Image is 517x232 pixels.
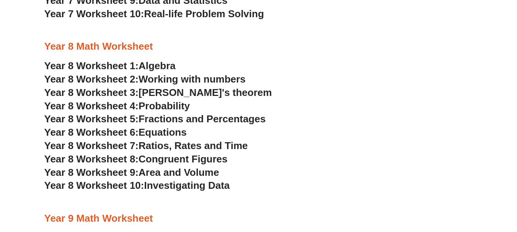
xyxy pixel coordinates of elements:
[139,167,219,178] span: Area and Volume
[44,180,230,191] a: Year 8 Worksheet 10:Investigating Data
[44,167,139,178] span: Year 8 Worksheet 9:
[139,73,246,85] span: Working with numbers
[390,146,517,232] iframe: Chat Widget
[44,127,187,138] a: Year 8 Worksheet 6:Equations
[44,113,266,125] a: Year 8 Worksheet 5:Fractions and Percentages
[139,113,266,125] span: Fractions and Percentages
[44,40,473,53] h3: Year 8 Math Worksheet
[139,140,248,151] span: Ratios, Rates and Time
[139,100,190,112] span: Probability
[44,113,139,125] span: Year 8 Worksheet 5:
[139,87,272,98] span: [PERSON_NAME]'s theorem
[44,167,219,178] a: Year 8 Worksheet 9:Area and Volume
[44,73,139,85] span: Year 8 Worksheet 2:
[44,60,139,71] span: Year 8 Worksheet 1:
[44,87,272,98] a: Year 8 Worksheet 3:[PERSON_NAME]'s theorem
[44,140,248,151] a: Year 8 Worksheet 7:Ratios, Rates and Time
[44,153,228,165] a: Year 8 Worksheet 8:Congruent Figures
[44,8,144,19] span: Year 7 Worksheet 10:
[144,180,230,191] span: Investigating Data
[139,60,176,71] span: Algebra
[144,8,264,19] span: Real-life Problem Solving
[139,127,187,138] span: Equations
[44,180,144,191] span: Year 8 Worksheet 10:
[44,87,139,98] span: Year 8 Worksheet 3:
[44,100,139,112] span: Year 8 Worksheet 4:
[44,8,264,19] a: Year 7 Worksheet 10:Real-life Problem Solving
[44,140,139,151] span: Year 8 Worksheet 7:
[44,127,139,138] span: Year 8 Worksheet 6:
[44,60,176,71] a: Year 8 Worksheet 1:Algebra
[44,212,473,225] h3: Year 9 Math Worksheet
[44,100,190,112] a: Year 8 Worksheet 4:Probability
[139,153,227,165] span: Congruent Figures
[44,73,246,85] a: Year 8 Worksheet 2:Working with numbers
[44,153,139,165] span: Year 8 Worksheet 8:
